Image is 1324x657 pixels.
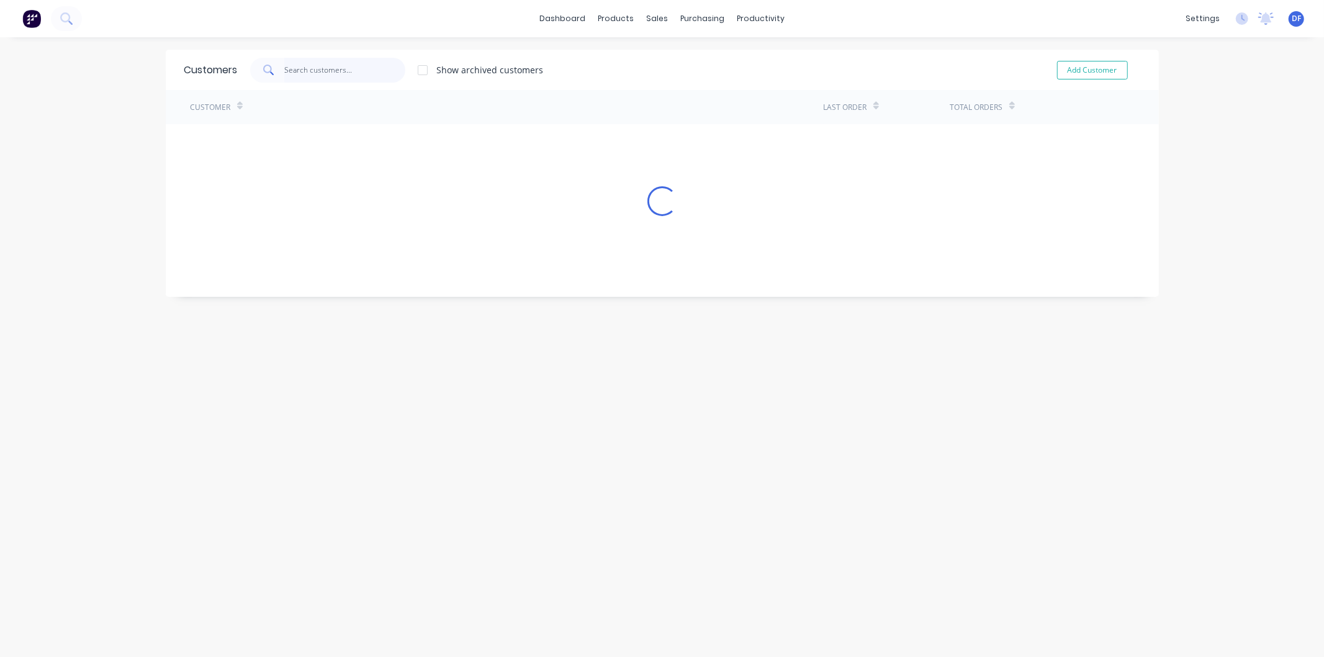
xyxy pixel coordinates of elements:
img: Factory [22,9,41,28]
div: productivity [731,9,791,28]
div: settings [1179,9,1226,28]
div: Customers [184,63,238,78]
div: sales [640,9,674,28]
div: products [592,9,640,28]
div: Customer [191,102,231,113]
a: dashboard [533,9,592,28]
div: purchasing [674,9,731,28]
div: Total Orders [950,102,1003,113]
button: Add Customer [1057,61,1128,79]
div: Show archived customers [437,63,544,76]
div: Last Order [824,102,867,113]
input: Search customers... [284,58,405,83]
span: DF [1292,13,1301,24]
